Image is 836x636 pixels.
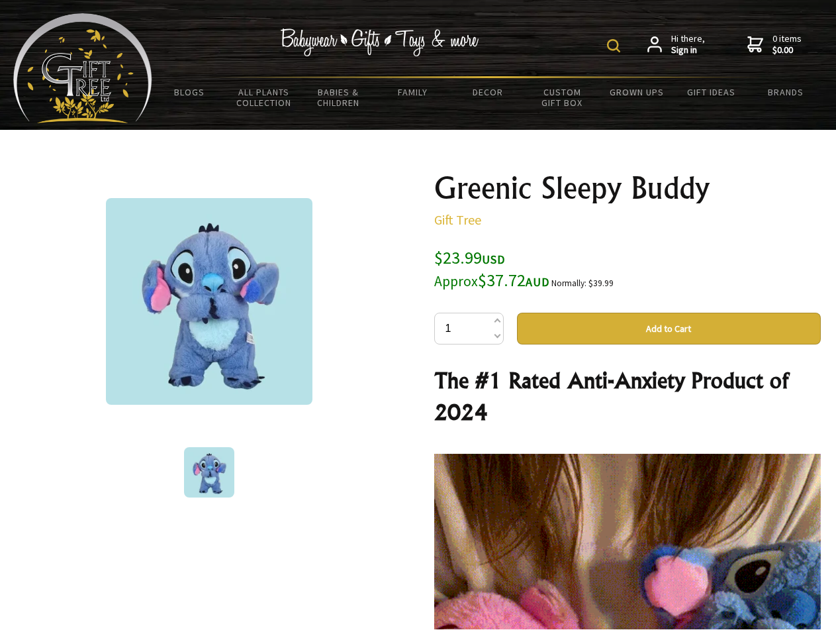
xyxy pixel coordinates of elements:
[599,78,674,106] a: Grown Ups
[434,367,788,425] strong: The #1 Rated Anti-Anxiety Product of 2024
[526,274,549,290] span: AUD
[434,211,481,228] a: Gift Tree
[671,44,705,56] strong: Sign in
[434,172,821,204] h1: Greenic Sleepy Buddy
[434,246,549,291] span: $23.99 $37.72
[376,78,451,106] a: Family
[301,78,376,117] a: Babies & Children
[671,33,705,56] span: Hi there,
[482,252,505,267] span: USD
[517,313,821,344] button: Add to Cart
[772,32,802,56] span: 0 items
[525,78,600,117] a: Custom Gift Box
[184,447,234,498] img: Greenic Sleepy Buddy
[772,44,802,56] strong: $0.00
[749,78,823,106] a: Brands
[227,78,302,117] a: All Plants Collection
[674,78,749,106] a: Gift Ideas
[434,272,478,290] small: Approx
[152,78,227,106] a: BLOGS
[607,39,620,52] img: product search
[450,78,525,106] a: Decor
[106,198,312,405] img: Greenic Sleepy Buddy
[13,13,152,123] img: Babyware - Gifts - Toys and more...
[281,28,479,56] img: Babywear - Gifts - Toys & more
[551,278,614,289] small: Normally: $39.99
[747,33,802,56] a: 0 items$0.00
[647,33,705,56] a: Hi there,Sign in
